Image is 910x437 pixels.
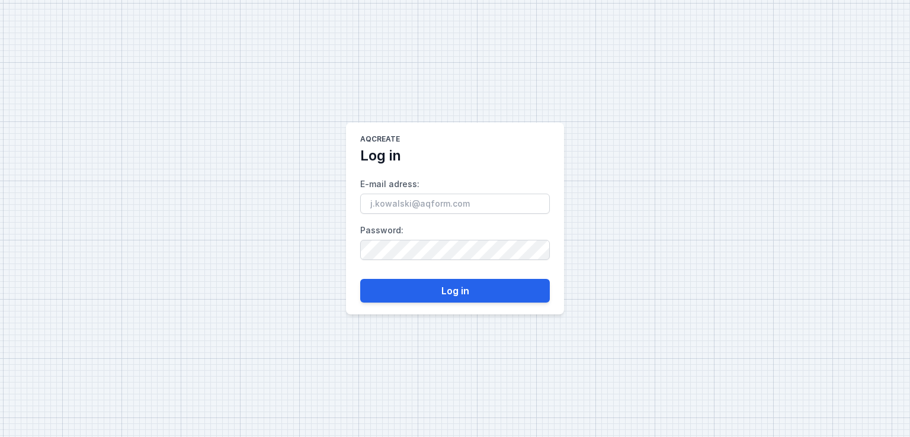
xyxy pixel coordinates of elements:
[360,279,550,303] button: Log in
[360,221,550,260] label: Password :
[360,146,401,165] h2: Log in
[360,240,550,260] input: Password:
[360,175,550,214] label: E-mail adress :
[360,194,550,214] input: E-mail adress:
[360,134,400,146] h1: AQcreate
